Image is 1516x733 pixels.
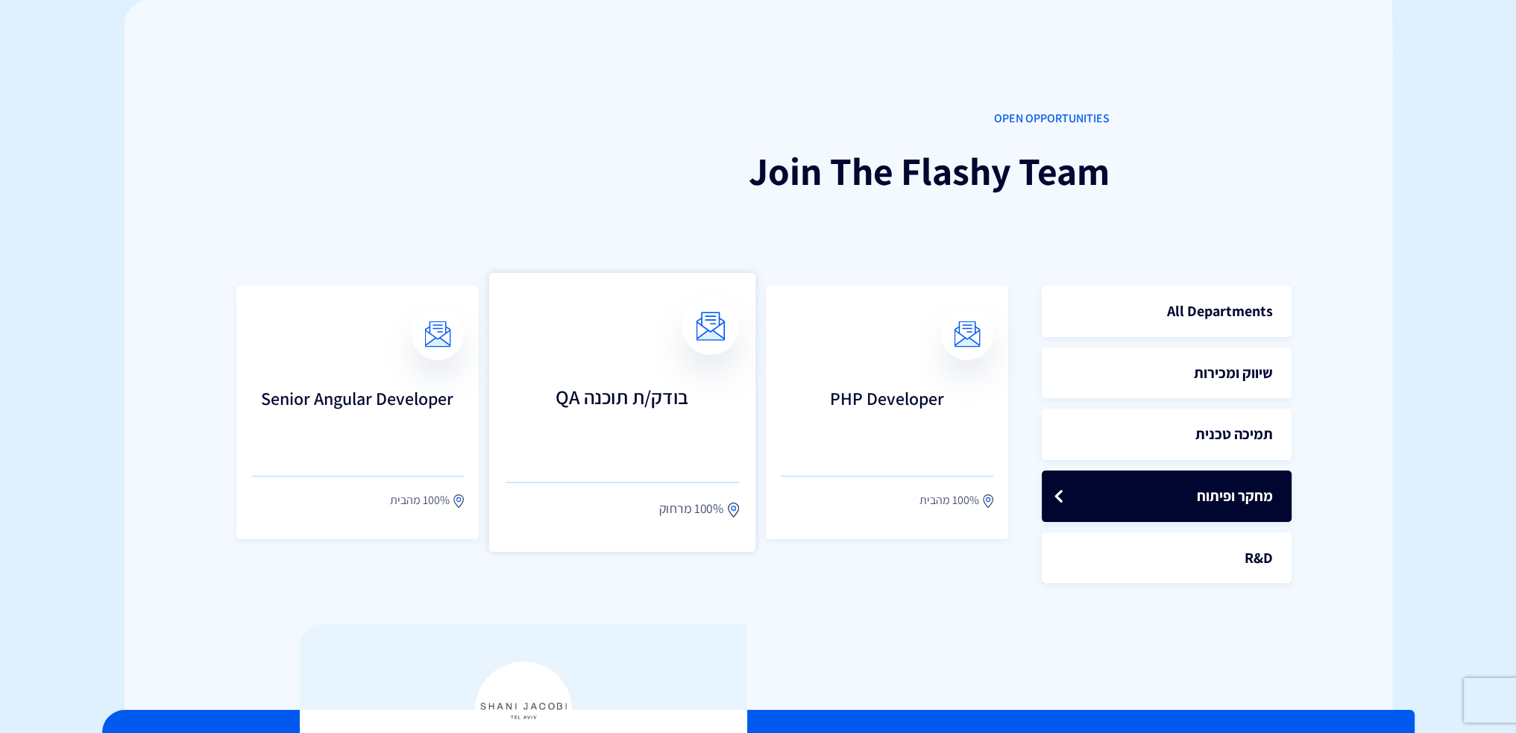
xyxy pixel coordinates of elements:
[406,110,1110,128] span: OPEN OPPORTUNITIES
[696,312,725,342] img: email.svg
[424,321,450,347] img: email.svg
[919,491,979,509] span: 100% מהבית
[658,500,723,519] span: 100% מרחוק
[251,388,464,448] h3: Senior Angular Developer
[505,386,739,452] h3: בודק/ת תוכנה QA
[766,286,1008,539] a: PHP Developer 100% מהבית
[1042,409,1292,460] a: תמיכה טכנית
[453,494,464,509] img: location.svg
[488,273,755,552] a: בודק/ת תוכנה QA 100% מרחוק
[954,321,980,347] img: email.svg
[390,491,450,509] span: 100% מהבית
[406,150,1110,192] h1: Join The Flashy Team
[236,286,479,539] a: Senior Angular Developer 100% מהבית
[1042,286,1292,337] a: All Departments
[727,502,738,518] img: location.svg
[1042,347,1292,399] a: שיווק ומכירות
[781,388,993,448] h3: PHP Developer
[983,494,993,509] img: location.svg
[1042,532,1292,584] a: R&D
[1042,471,1292,522] a: מחקר ופיתוח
